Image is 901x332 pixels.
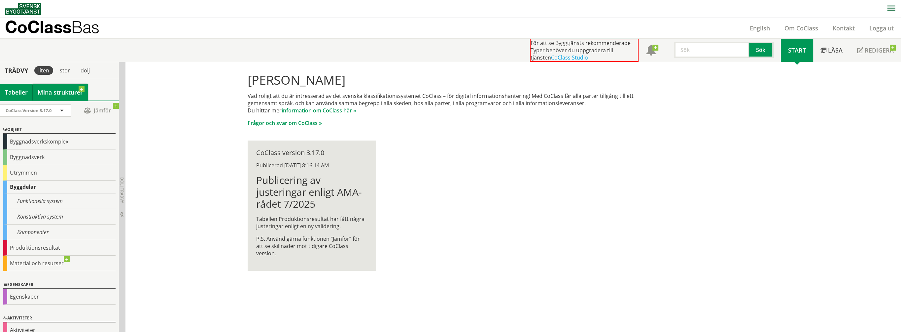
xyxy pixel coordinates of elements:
div: Byggnadsverkskomplex [3,134,116,149]
input: Sök [674,42,749,58]
a: information om CoClass här » [282,107,356,114]
a: English [743,24,777,32]
div: Aktiviteter [3,314,116,322]
span: Jämför [78,105,117,116]
span: Bas [71,17,99,37]
span: CoClass Version 3.17.0 [6,107,52,113]
a: Kontakt [825,24,862,32]
p: Vad roligt att du är intresserad av det svenska klassifikationssystemet CoClass – för digital inf... [248,92,653,114]
button: Sök [749,42,774,58]
p: P.S. Använd gärna funktionen ”Jämför” för att se skillnader mot tidigare CoClass version. [256,235,367,257]
div: dölj [77,66,94,75]
div: Konstruktiva system [3,209,116,225]
div: CoClass version 3.17.0 [256,149,367,156]
div: Trädvy [1,67,32,74]
span: Start [788,46,806,54]
p: Tabellen Produktionsresultat har fått några justeringar enligt en ny validering. [256,215,367,230]
span: Notifikationer [646,46,656,56]
a: CoClass Studio [551,54,588,61]
a: Start [781,39,813,62]
div: Egenskaper [3,281,116,289]
div: Objekt [3,126,116,134]
div: Material och resurser [3,256,116,271]
div: liten [34,66,53,75]
div: Byggnadsverk [3,149,116,165]
div: För att se Byggtjänsts rekommenderade Typer behöver du uppgradera till tjänsten [530,39,639,62]
a: Logga ut [862,24,901,32]
a: Läsa [813,39,850,62]
div: Publicerad [DATE] 8:16:14 AM [256,162,367,169]
a: Redigera [850,39,901,62]
span: Redigera [865,46,894,54]
div: Utrymmen [3,165,116,181]
h1: [PERSON_NAME] [248,72,653,87]
a: Mina strukturer [33,84,88,101]
h1: Publicering av justeringar enligt AMA-rådet 7/2025 [256,174,367,210]
span: Läsa [828,46,843,54]
a: CoClassBas [5,18,114,38]
a: Om CoClass [777,24,825,32]
div: Byggdelar [3,181,116,193]
div: Funktionella system [3,193,116,209]
div: stor [56,66,74,75]
img: Svensk Byggtjänst [5,3,41,15]
div: Produktionsresultat [3,240,116,256]
div: Komponenter [3,225,116,240]
a: Frågor och svar om CoClass » [248,119,322,127]
div: Egenskaper [3,289,116,305]
p: CoClass [5,23,99,31]
span: Dölj trädvy [119,177,125,203]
